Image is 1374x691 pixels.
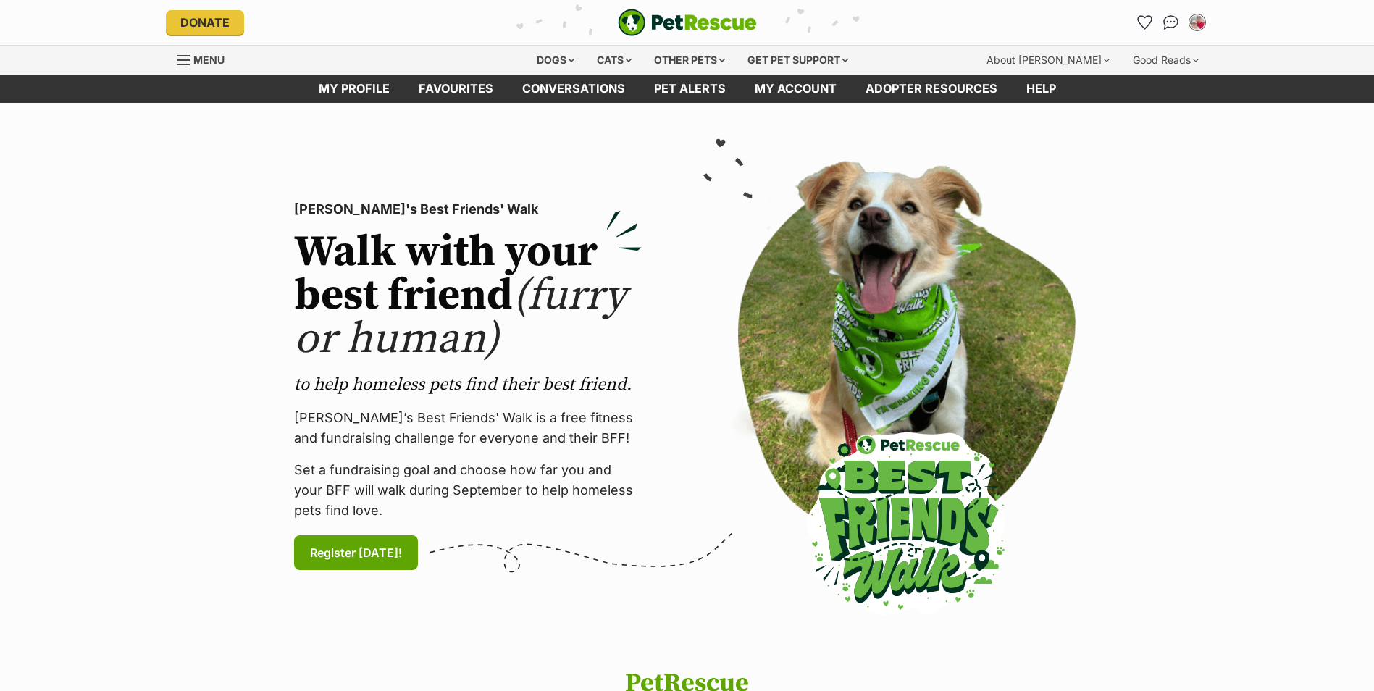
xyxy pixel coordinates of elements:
[193,54,225,66] span: Menu
[737,46,858,75] div: Get pet support
[527,46,585,75] div: Dogs
[1186,11,1209,34] button: My account
[294,460,642,521] p: Set a fundraising goal and choose how far you and your BFF will walk during September to help hom...
[304,75,404,103] a: My profile
[166,10,244,35] a: Donate
[508,75,640,103] a: conversations
[294,269,627,367] span: (furry or human)
[1134,11,1209,34] ul: Account quick links
[587,46,642,75] div: Cats
[1163,15,1178,30] img: chat-41dd97257d64d25036548639549fe6c8038ab92f7586957e7f3b1b290dea8141.svg
[644,46,735,75] div: Other pets
[310,544,402,561] span: Register [DATE]!
[618,9,757,36] img: logo-e224e6f780fb5917bec1dbf3a21bbac754714ae5b6737aabdf751b685950b380.svg
[1160,11,1183,34] a: Conversations
[1190,15,1205,30] img: Grace Appleyard profile pic
[1012,75,1071,103] a: Help
[851,75,1012,103] a: Adopter resources
[640,75,740,103] a: Pet alerts
[177,46,235,72] a: Menu
[618,9,757,36] a: PetRescue
[1134,11,1157,34] a: Favourites
[294,231,642,361] h2: Walk with your best friend
[976,46,1120,75] div: About [PERSON_NAME]
[294,373,642,396] p: to help homeless pets find their best friend.
[294,535,418,570] a: Register [DATE]!
[294,408,642,448] p: [PERSON_NAME]’s Best Friends' Walk is a free fitness and fundraising challenge for everyone and t...
[294,199,642,219] p: [PERSON_NAME]'s Best Friends' Walk
[740,75,851,103] a: My account
[404,75,508,103] a: Favourites
[1123,46,1209,75] div: Good Reads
